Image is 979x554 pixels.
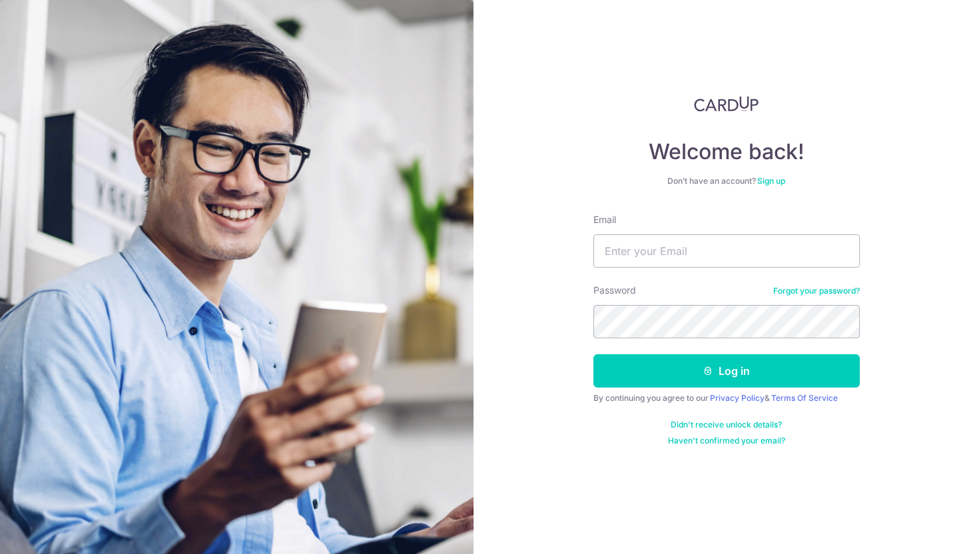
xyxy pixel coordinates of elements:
[593,354,860,388] button: Log in
[593,176,860,186] div: Don’t have an account?
[757,176,785,186] a: Sign up
[668,435,785,446] a: Haven't confirmed your email?
[671,419,782,430] a: Didn't receive unlock details?
[593,284,636,297] label: Password
[710,393,765,403] a: Privacy Policy
[593,138,860,165] h4: Welcome back!
[694,96,759,112] img: CardUp Logo
[593,234,860,268] input: Enter your Email
[593,213,616,226] label: Email
[771,393,838,403] a: Terms Of Service
[773,286,860,296] a: Forgot your password?
[593,393,860,404] div: By continuing you agree to our &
